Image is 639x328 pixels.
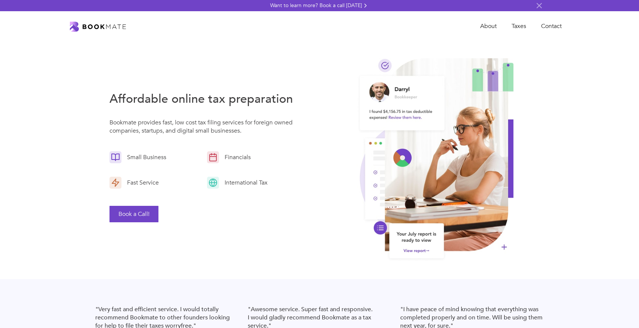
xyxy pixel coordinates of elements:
div: Want to learn more? Book a call [DATE] [270,2,362,9]
div: International Tax [219,179,269,187]
div: Fast Service [121,179,161,187]
a: Contact [534,19,569,34]
button: Book a Call! [109,206,158,222]
h3: Affordable online tax preparation [109,91,299,107]
a: Want to learn more? Book a call [DATE] [270,2,369,9]
a: About [473,19,504,34]
a: Taxes [504,19,534,34]
p: Bookmate provides fast, low cost tax filing services for foreign owned companies, startups, and d... [109,118,299,139]
div: Small Business [121,153,168,161]
div: Financials [219,153,253,161]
